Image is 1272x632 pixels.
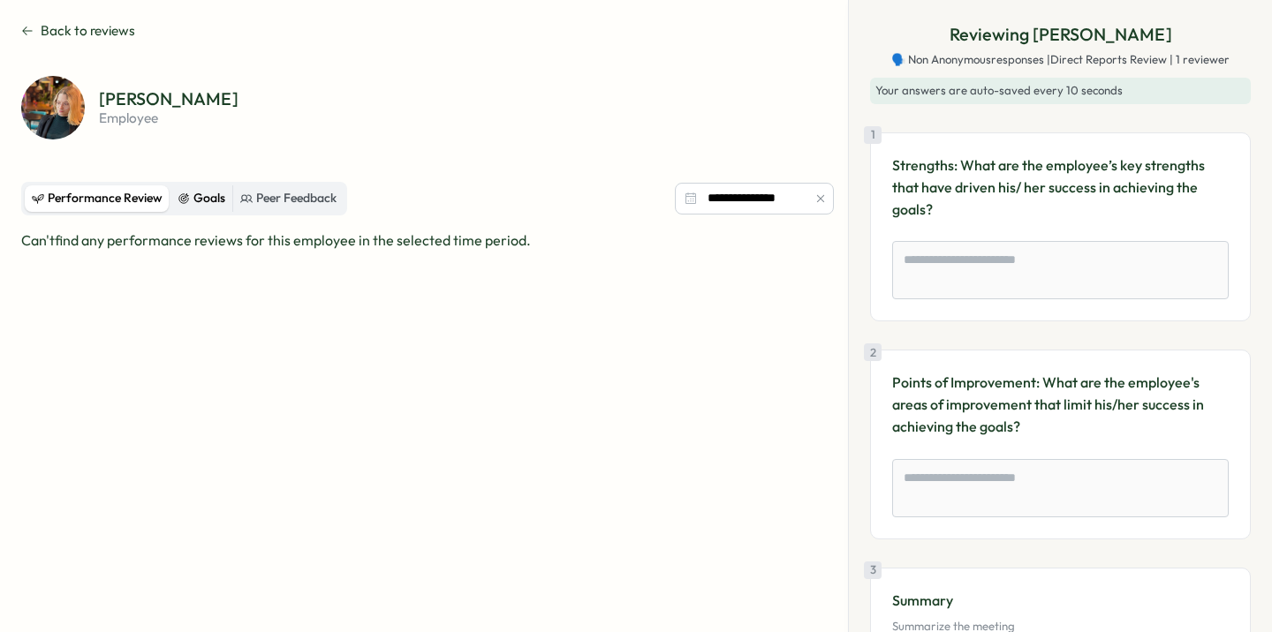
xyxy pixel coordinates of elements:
[891,52,1230,68] span: 🗣️ Non Anonymous responses | Direct Reports Review | 1 reviewer
[21,76,85,139] img: Justine Lortal
[99,111,238,124] p: employee
[41,21,135,41] span: Back to reviews
[892,372,1229,437] p: Points of Improvement: What are the employee's areas of improvement that limit his/her success in...
[950,21,1172,49] p: Reviewing [PERSON_NAME]
[892,154,1229,220] p: Strengths: What are the employee’s key strengths that have driven his/ her success in achieving t...
[21,231,531,249] span: Can't find any performance reviews for this employee in the selected time period.
[21,21,135,41] button: Back to reviews
[875,83,1123,97] span: Your answers are auto-saved every 10 seconds
[240,189,337,208] div: Peer Feedback
[864,561,882,579] div: 3
[99,90,238,108] p: [PERSON_NAME]
[892,590,1229,612] p: Summary
[178,189,225,208] div: Goals
[864,126,882,144] div: 1
[32,189,163,208] div: Performance Review
[864,343,882,361] div: 2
